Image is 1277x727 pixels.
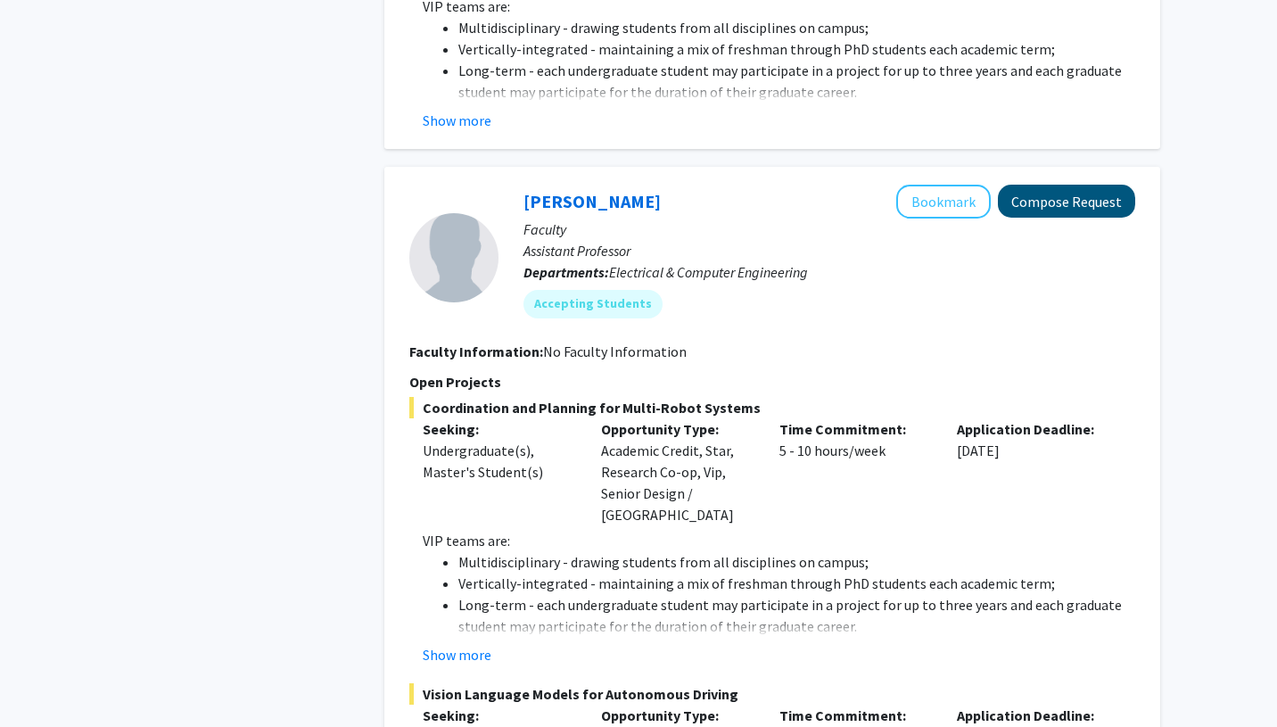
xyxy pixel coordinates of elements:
p: VIP teams are: [423,530,1135,551]
li: Multidisciplinary - drawing students from all disciplines on campus; [458,17,1135,38]
li: Vertically-integrated - maintaining a mix of freshman through PhD students each academic term; [458,573,1135,594]
span: Coordination and Planning for Multi-Robot Systems [409,397,1135,418]
li: Multidisciplinary - drawing students from all disciplines on campus; [458,551,1135,573]
p: Time Commitment: [779,418,931,440]
span: Vision Language Models for Autonomous Driving [409,683,1135,705]
span: No Faculty Information [543,343,687,360]
p: Opportunity Type: [601,705,753,726]
p: Open Projects [409,371,1135,392]
p: Faculty [523,219,1135,240]
p: Seeking: [423,705,574,726]
li: Long-term - each undergraduate student may participate in a project for up to three years and eac... [458,594,1135,637]
a: [PERSON_NAME] [523,190,661,212]
iframe: Chat [13,647,76,714]
mat-chip: Accepting Students [523,290,663,318]
span: Electrical & Computer Engineering [609,263,808,281]
p: Application Deadline: [957,705,1108,726]
b: Departments: [523,263,609,281]
button: Add Lifeng Zhou to Bookmarks [896,185,991,219]
li: Vertically-integrated - maintaining a mix of freshman through PhD students each academic term; [458,38,1135,60]
p: Opportunity Type: [601,418,753,440]
button: Show more [423,644,491,665]
button: Compose Request to Lifeng Zhou [998,185,1135,218]
div: Undergraduate(s), Master's Student(s) [423,440,574,483]
p: Seeking: [423,418,574,440]
button: Show more [423,110,491,131]
div: [DATE] [943,418,1122,525]
p: Time Commitment: [779,705,931,726]
li: Long-term - each undergraduate student may participate in a project for up to three years and eac... [458,60,1135,103]
b: Faculty Information: [409,343,543,360]
p: Assistant Professor [523,240,1135,261]
div: Academic Credit, Star, Research Co-op, Vip, Senior Design / [GEOGRAPHIC_DATA] [588,418,766,525]
p: Application Deadline: [957,418,1108,440]
div: 5 - 10 hours/week [766,418,944,525]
